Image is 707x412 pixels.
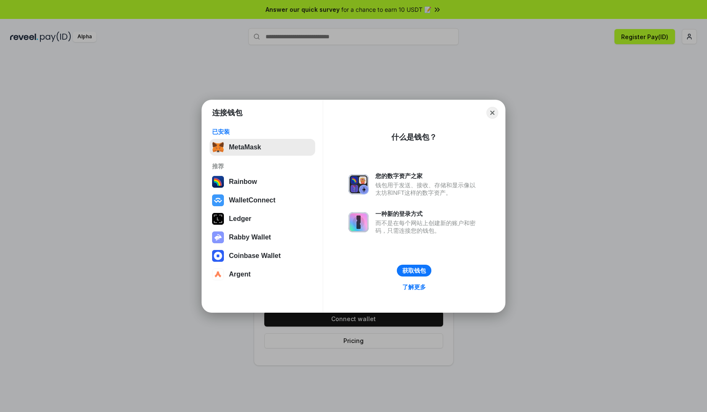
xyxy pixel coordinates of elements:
[212,250,224,262] img: svg+xml,%3Csvg%20width%3D%2228%22%20height%3D%2228%22%20viewBox%3D%220%200%2028%2028%22%20fill%3D...
[229,178,257,186] div: Rainbow
[210,210,315,227] button: Ledger
[229,252,281,260] div: Coinbase Wallet
[375,210,480,218] div: 一种新的登录方式
[229,271,251,278] div: Argent
[210,229,315,246] button: Rabby Wallet
[486,107,498,119] button: Close
[212,128,313,136] div: 已安装
[210,266,315,283] button: Argent
[210,192,315,209] button: WalletConnect
[375,219,480,234] div: 而不是在每个网站上创建新的账户和密码，只需连接您的钱包。
[212,194,224,206] img: svg+xml,%3Csvg%20width%3D%2228%22%20height%3D%2228%22%20viewBox%3D%220%200%2028%2028%22%20fill%3D...
[210,247,315,264] button: Coinbase Wallet
[229,215,251,223] div: Ledger
[212,268,224,280] img: svg+xml,%3Csvg%20width%3D%2228%22%20height%3D%2228%22%20viewBox%3D%220%200%2028%2028%22%20fill%3D...
[229,234,271,241] div: Rabby Wallet
[212,213,224,225] img: svg+xml,%3Csvg%20xmlns%3D%22http%3A%2F%2Fwww.w3.org%2F2000%2Fsvg%22%20width%3D%2228%22%20height%3...
[212,231,224,243] img: svg+xml,%3Csvg%20xmlns%3D%22http%3A%2F%2Fwww.w3.org%2F2000%2Fsvg%22%20fill%3D%22none%22%20viewBox...
[348,212,369,232] img: svg+xml,%3Csvg%20xmlns%3D%22http%3A%2F%2Fwww.w3.org%2F2000%2Fsvg%22%20fill%3D%22none%22%20viewBox...
[229,197,276,204] div: WalletConnect
[397,265,431,276] button: 获取钱包
[375,172,480,180] div: 您的数字资产之家
[210,173,315,190] button: Rainbow
[212,162,313,170] div: 推荐
[375,181,480,197] div: 钱包用于发送、接收、存储和显示像以太坊和NFT这样的数字资产。
[348,174,369,194] img: svg+xml,%3Csvg%20xmlns%3D%22http%3A%2F%2Fwww.w3.org%2F2000%2Fsvg%22%20fill%3D%22none%22%20viewBox...
[212,176,224,188] img: svg+xml,%3Csvg%20width%3D%22120%22%20height%3D%22120%22%20viewBox%3D%220%200%20120%20120%22%20fil...
[391,132,437,142] div: 什么是钱包？
[229,144,261,151] div: MetaMask
[402,267,426,274] div: 获取钱包
[397,282,431,292] a: 了解更多
[212,141,224,153] img: svg+xml,%3Csvg%20fill%3D%22none%22%20height%3D%2233%22%20viewBox%3D%220%200%2035%2033%22%20width%...
[210,139,315,156] button: MetaMask
[212,108,242,118] h1: 连接钱包
[402,283,426,291] div: 了解更多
